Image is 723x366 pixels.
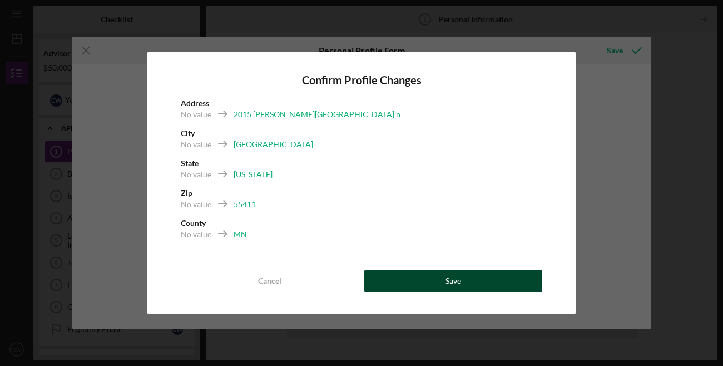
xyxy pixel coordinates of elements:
[364,270,542,292] button: Save
[181,169,211,180] div: No value
[181,98,209,108] b: Address
[181,270,359,292] button: Cancel
[181,229,211,240] div: No value
[234,139,313,150] div: [GEOGRAPHIC_DATA]
[181,188,192,198] b: Zip
[181,109,211,120] div: No value
[181,218,206,228] b: County
[234,229,247,240] div: MN
[258,270,281,292] div: Cancel
[181,139,211,150] div: No value
[445,270,461,292] div: Save
[181,158,199,168] b: State
[181,199,211,210] div: No value
[234,169,273,180] div: [US_STATE]
[181,128,195,138] b: City
[234,109,400,120] div: 2015 [PERSON_NAME][GEOGRAPHIC_DATA] n
[234,199,256,210] div: 55411
[181,74,542,87] h4: Confirm Profile Changes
